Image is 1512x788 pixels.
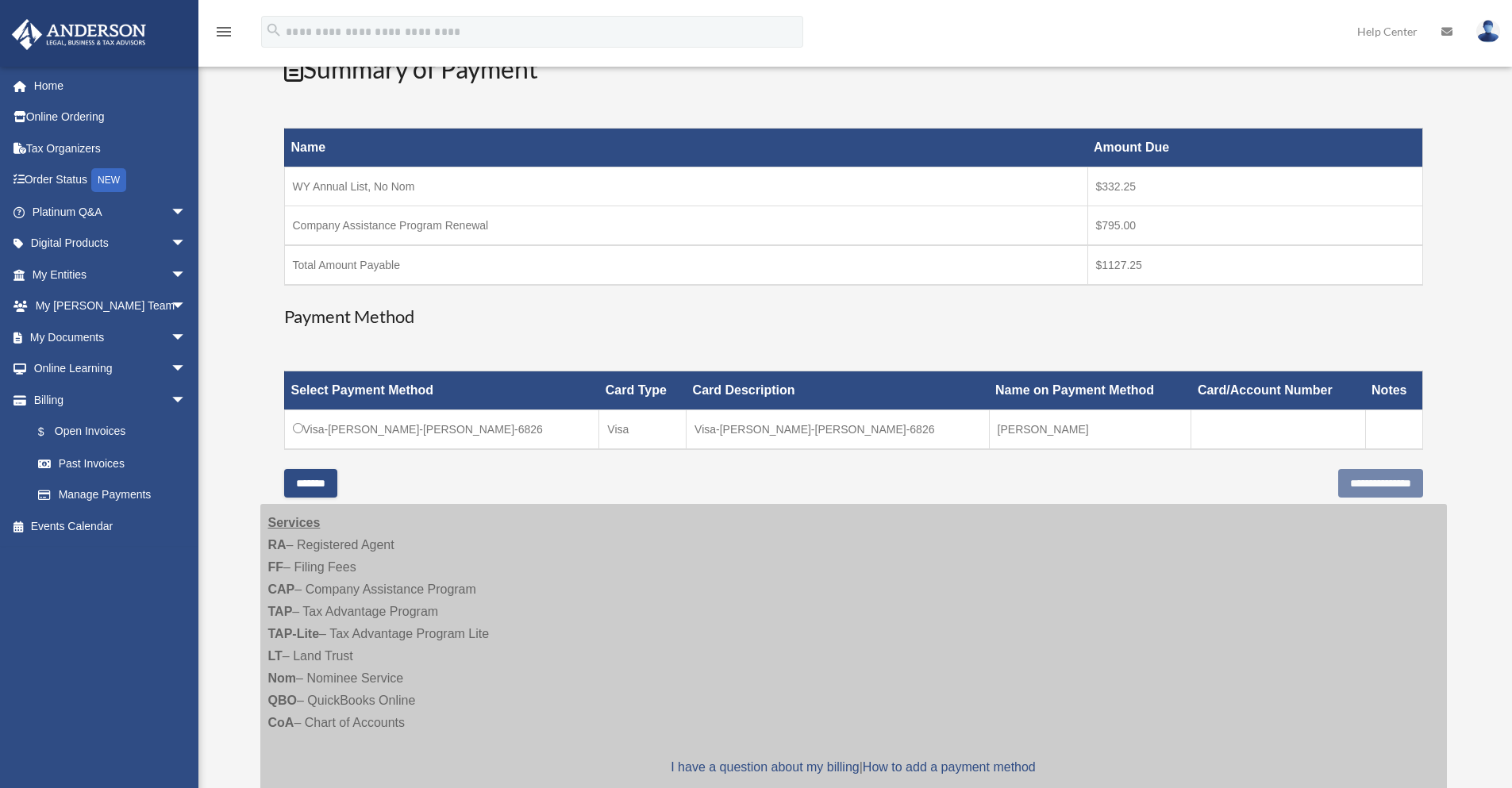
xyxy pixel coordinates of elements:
img: Anderson Advisors Platinum Portal [7,19,151,50]
span: arrow_drop_down [171,384,202,417]
td: Visa-[PERSON_NAME]-[PERSON_NAME]-6826 [284,410,599,450]
a: Online Learningarrow_drop_down [11,353,210,385]
a: Order StatusNEW [11,164,210,197]
a: I have a question about my billing [671,760,859,774]
td: $795.00 [1087,206,1422,246]
span: arrow_drop_down [171,321,202,354]
td: Total Amount Payable [284,245,1087,285]
span: $ [47,422,55,442]
strong: RA [268,538,287,552]
h2: Summary of Payment [284,52,1423,87]
a: Tax Organizers [11,133,210,164]
strong: Nom [268,671,297,685]
a: My Entitiesarrow_drop_down [11,259,210,290]
a: menu [214,28,233,41]
span: arrow_drop_down [171,290,202,323]
a: Digital Productsarrow_drop_down [11,228,210,259]
th: Amount Due [1087,129,1422,167]
div: NEW [91,168,126,192]
i: menu [214,22,233,41]
td: $332.25 [1087,167,1422,206]
td: [PERSON_NAME] [989,410,1191,450]
td: $1127.25 [1087,245,1422,285]
th: Card Type [599,371,687,410]
a: Billingarrow_drop_down [11,384,202,416]
a: Events Calendar [11,510,210,542]
th: Select Payment Method [284,371,599,410]
a: Manage Payments [22,479,202,511]
th: Card/Account Number [1191,371,1365,410]
p: | [268,756,1439,778]
strong: LT [268,649,283,663]
span: arrow_drop_down [171,353,202,386]
strong: FF [268,560,284,574]
th: Name on Payment Method [989,371,1191,410]
strong: CoA [268,716,294,729]
a: Home [11,70,210,102]
span: arrow_drop_down [171,196,202,229]
td: Visa-[PERSON_NAME]-[PERSON_NAME]-6826 [687,410,989,450]
th: Notes [1365,371,1422,410]
a: Past Invoices [22,448,202,479]
a: $Open Invoices [22,416,194,448]
span: arrow_drop_down [171,228,202,260]
h3: Payment Method [284,305,1423,329]
i: search [265,21,283,39]
a: My [PERSON_NAME] Teamarrow_drop_down [11,290,210,322]
td: Company Assistance Program Renewal [284,206,1087,246]
strong: TAP [268,605,293,618]
a: How to add a payment method [863,760,1036,774]
a: Online Ordering [11,102,210,133]
img: User Pic [1476,20,1500,43]
span: arrow_drop_down [171,259,202,291]
td: WY Annual List, No Nom [284,167,1087,206]
th: Card Description [687,371,989,410]
strong: QBO [268,694,297,707]
a: My Documentsarrow_drop_down [11,321,210,353]
td: Visa [599,410,687,450]
th: Name [284,129,1087,167]
a: Platinum Q&Aarrow_drop_down [11,196,210,228]
strong: TAP-Lite [268,627,320,640]
strong: Services [268,516,321,529]
strong: CAP [268,582,295,596]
